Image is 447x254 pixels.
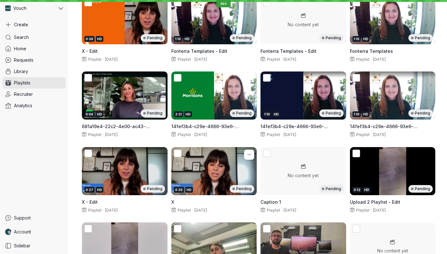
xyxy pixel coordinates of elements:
div: HD [184,111,192,117]
span: 14fef3b4-c29e-4666-93e6-0721d3125246_mono.mp4 - Edit [171,124,242,135]
span: Home [14,46,26,52]
span: · [370,208,373,213]
span: · [101,208,105,213]
a: Sidebar [3,240,66,251]
span: Account [14,229,31,235]
div: Pending [408,109,433,117]
span: 14fef3b4-c29e-4666-93e6-0721d3125246_mono.mp4 - Edit [260,124,331,135]
h3: 14fef3b4-c29e-4666-93e6-0721d3125246_mono.mp4 - Edit [171,123,257,130]
div: 0:27 [84,187,95,193]
button: More actions [244,150,254,160]
h3: 681a19e4-22c2-4e00-ac43-04083671e218.mp4 - Edit [82,123,168,130]
span: X [171,199,174,205]
span: · [101,57,105,62]
span: · [370,132,373,137]
a: Recruiter [3,89,66,100]
span: [DATE] [194,208,207,213]
div: HD [96,187,103,193]
div: Pending [230,185,254,193]
span: Library [14,68,28,75]
span: [DATE] [194,57,207,62]
span: Fonterra Templates - Edit [171,48,227,54]
div: 0:35 [174,187,184,193]
a: Library [3,66,66,77]
div: Pending [141,34,165,42]
span: X - Edit [82,199,98,205]
div: Pending [230,109,254,117]
span: · [191,208,194,213]
img: Vouch avatar [5,5,11,11]
div: 1:10 [263,111,271,117]
span: Recruiter [14,91,33,97]
span: [DATE] [284,57,296,62]
a: Search [3,32,66,43]
span: · [370,57,373,62]
a: Nathan Weinstock avatarAccount [3,226,66,238]
div: HD [96,36,103,42]
a: Support [3,212,66,224]
span: Playlist [176,208,191,213]
h3: 14fef3b4-c29e-4666-93e6-0721d3125246_mono.mp4 - Edit [260,123,346,130]
div: HD [362,36,370,42]
img: Nathan Weinstock avatar [5,229,11,235]
span: Support [14,215,31,221]
span: [DATE] [105,208,118,213]
a: Home [3,43,66,54]
div: 0:04 [84,111,95,117]
span: X - Edit [82,48,98,54]
span: Playlists [14,80,30,86]
div: Pending [319,109,344,117]
span: Caption 1 [260,199,281,205]
div: Vouch [3,3,57,14]
span: Playlist [87,208,101,213]
div: HD [185,187,193,193]
span: · [280,132,284,137]
span: · [191,132,194,137]
span: [DATE] [105,57,118,62]
span: · [191,57,194,62]
span: Playlist [176,57,191,62]
span: Search [14,34,29,40]
span: Fonterra Templates - Edit [260,48,316,54]
button: Create [3,19,66,30]
span: [DATE] [194,132,207,137]
div: HD [272,111,280,117]
span: · [280,57,284,62]
span: Playlist [87,57,101,62]
span: [DATE] [284,132,296,137]
span: Create [14,22,28,28]
div: HD [363,187,370,193]
span: Playlist [176,132,191,137]
span: [DATE] [373,208,386,213]
div: HD [183,36,191,42]
h3: 14fef3b4-c29e-4666-93e6-0721d3125246_mono.mp4 - Edit [350,123,436,130]
a: Playlists [3,77,66,89]
div: Pending [319,34,344,42]
span: Playlist [266,132,280,137]
span: · [280,208,284,213]
span: Requests [14,57,34,63]
span: 14fef3b4-c29e-4666-93e6-0721d3125246_mono.mp4 - Edit [350,124,420,135]
div: Pending [141,185,165,193]
div: Pending [408,34,433,42]
span: Playlist [355,132,370,137]
span: Analytics [14,102,32,109]
span: 681a19e4-22c2-4e00-ac43-04083671e218.mp4 - Edit [82,124,150,135]
span: Playlist [355,57,370,62]
a: Analytics [3,100,66,111]
span: Upload 2 Playlist - Edit [350,199,400,205]
div: 1:10 [352,111,361,117]
div: HD [96,111,103,117]
div: Pending [141,109,165,117]
span: Playlist [355,208,370,213]
button: Vouch avatarVouch [3,3,66,14]
div: 0:12 [352,187,362,193]
span: Vouch [13,5,27,11]
span: [DATE] [105,132,118,137]
span: Playlist [266,57,280,62]
span: · [101,132,105,137]
span: Fonterra Templates [350,48,393,54]
div: 1:10 [174,36,182,42]
span: Playlist [266,208,280,213]
span: [DATE] [284,208,296,213]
